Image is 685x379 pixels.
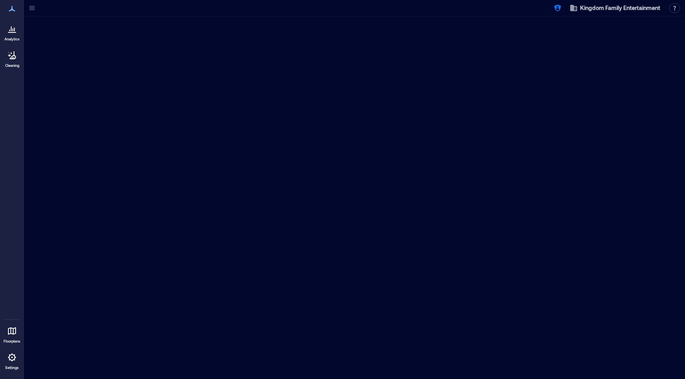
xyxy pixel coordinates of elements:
p: Cleaning [5,63,19,68]
span: Kingdom Family Entertainment [580,4,660,12]
p: Analytics [4,37,20,42]
p: Floorplans [4,339,20,344]
p: Settings [5,365,19,370]
a: Floorplans [1,321,23,346]
button: Kingdom Family Entertainment [567,2,663,14]
a: Settings [2,348,22,373]
a: Cleaning [2,46,22,70]
a: Analytics [2,19,22,44]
